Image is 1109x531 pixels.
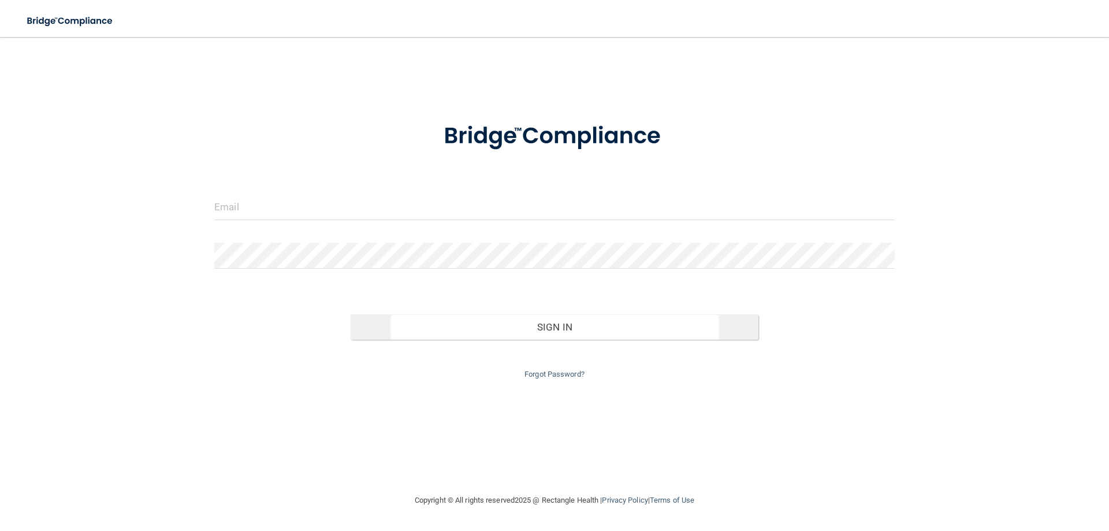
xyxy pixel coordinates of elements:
[524,370,585,378] a: Forgot Password?
[214,194,895,220] input: Email
[344,482,765,519] div: Copyright © All rights reserved 2025 @ Rectangle Health | |
[602,496,647,504] a: Privacy Policy
[17,9,124,33] img: bridge_compliance_login_screen.278c3ca4.svg
[420,106,689,166] img: bridge_compliance_login_screen.278c3ca4.svg
[650,496,694,504] a: Terms of Use
[351,314,759,340] button: Sign In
